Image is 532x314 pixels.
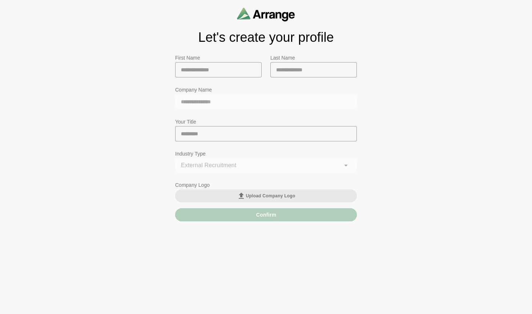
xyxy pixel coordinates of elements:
p: Company Logo [175,181,357,189]
p: Last Name [270,53,357,62]
span: Upload Company Logo [237,192,295,200]
img: arrangeai-name-small-logo.4d2b8aee.svg [237,7,295,21]
h1: Let's create your profile [175,30,357,45]
button: Upload Company Logo [175,189,357,202]
p: Company Name [175,85,357,94]
p: First Name [175,53,262,62]
p: Industry Type [175,149,357,158]
p: Your Title [175,117,357,126]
